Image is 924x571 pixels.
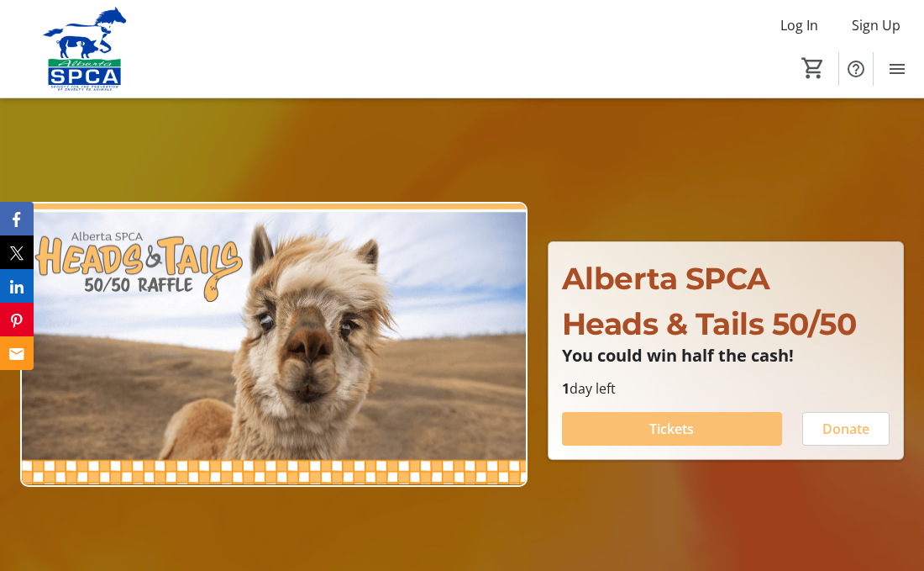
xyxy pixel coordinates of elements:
span: Donate [822,419,869,439]
button: Tickets [562,412,782,446]
button: Donate [802,412,890,446]
span: Heads & Tails 50/50 [562,305,857,342]
span: 1 [562,379,570,398]
button: Log In [767,12,832,39]
p: You could win half the cash! [562,346,890,365]
button: Cart [798,53,828,83]
span: Sign Up [852,15,900,35]
p: day left [562,378,890,399]
span: Alberta SPCA [562,260,770,297]
span: Log In [780,15,818,35]
img: Campaign CTA Media Photo [20,202,528,488]
img: Alberta SPCA's Logo [10,7,160,91]
button: Menu [880,52,914,86]
span: Tickets [649,419,694,439]
button: Sign Up [838,12,914,39]
button: Help [839,52,873,86]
